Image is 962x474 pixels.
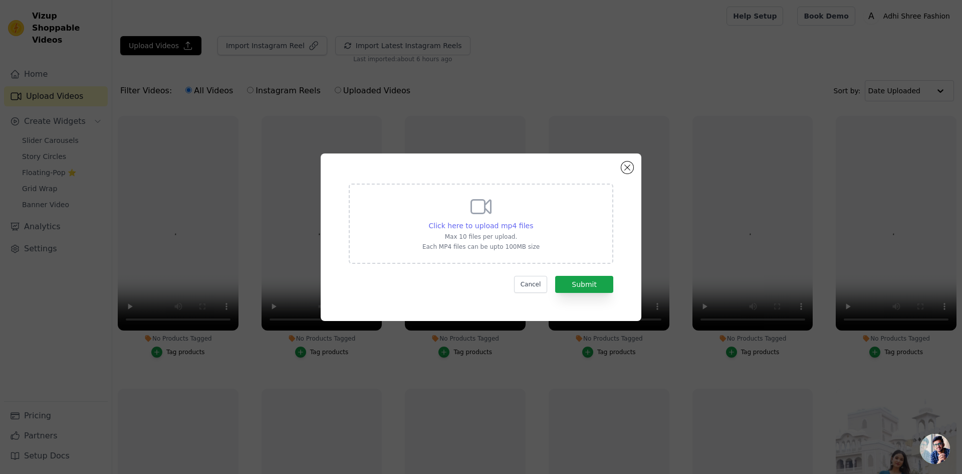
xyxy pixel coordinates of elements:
button: Close modal [621,162,633,174]
span: Click here to upload mp4 files [429,222,534,230]
button: Submit [555,276,613,293]
p: Each MP4 files can be upto 100MB size [422,243,540,251]
button: Cancel [514,276,548,293]
a: Open chat [920,434,950,464]
p: Max 10 files per upload. [422,233,540,241]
